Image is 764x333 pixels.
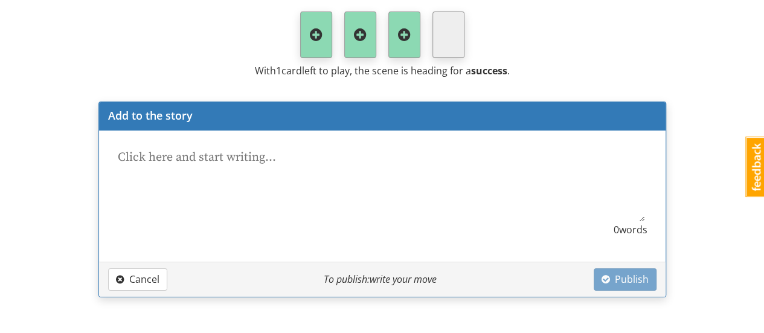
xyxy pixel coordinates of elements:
em: To publish : write your move [324,273,437,286]
span: Cancel [116,273,159,286]
strong: success [471,64,507,77]
p: With 1 card left to play, the scene is [98,64,666,78]
button: Publish [594,268,656,291]
button: Cancel [108,268,167,291]
p: 0 word s [117,223,647,237]
span: Publish [602,273,649,286]
span: heading for a . [411,64,510,77]
div: Add to the story [108,108,656,124]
